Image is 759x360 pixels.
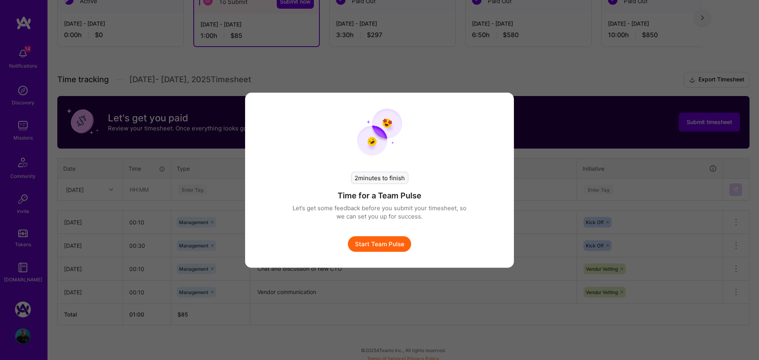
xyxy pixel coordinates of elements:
p: Let’s get some feedback before you submit your timesheet, so we can set you up for success. [293,204,466,220]
div: modal [245,92,514,268]
button: Start Team Pulse [348,236,411,252]
div: 2 minutes to finish [351,172,408,184]
img: team pulse start [357,108,402,156]
h4: Time for a Team Pulse [338,190,421,200]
